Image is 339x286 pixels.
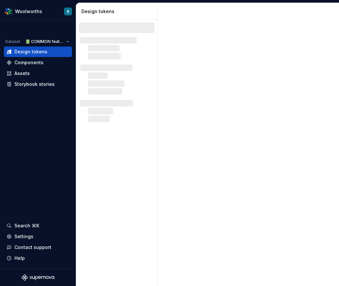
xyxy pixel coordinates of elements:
div: Components [14,59,43,66]
div: Design tokens [14,48,47,55]
span: 📗 COMMON feature components [25,39,64,44]
a: Design tokens [4,47,72,57]
a: Assets [4,68,72,79]
button: Search ⌘K [4,220,72,231]
div: B [67,9,69,14]
button: 📗 COMMON feature components [22,37,72,46]
div: Woolworths [15,8,42,15]
a: Settings [4,231,72,242]
a: Storybook stories [4,79,72,89]
div: Contact support [14,244,51,251]
button: Contact support [4,242,72,253]
button: WoolworthsB [1,4,75,18]
img: 551ca721-6c59-42a7-accd-e26345b0b9d6.png [5,8,12,15]
div: Design tokens [81,8,155,15]
div: Help [14,255,25,261]
div: Dataset [5,39,20,44]
svg: Supernova Logo [22,274,54,281]
div: Settings [14,233,33,240]
button: Help [4,253,72,263]
div: Storybook stories [14,81,55,87]
a: Components [4,57,72,68]
div: Search ⌘K [14,222,39,229]
div: Assets [14,70,30,77]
